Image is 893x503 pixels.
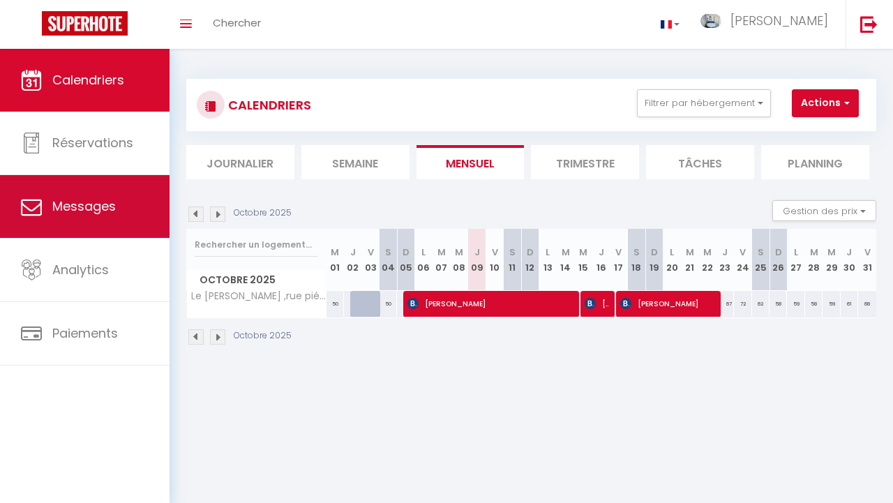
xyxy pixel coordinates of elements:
span: Réservations [52,134,133,151]
abbr: D [527,246,534,259]
p: Octobre 2025 [234,207,292,220]
abbr: M [827,246,836,259]
button: Filtrer par hébergement [637,89,771,117]
li: Journalier [186,145,294,179]
input: Rechercher un logement... [195,232,318,257]
th: 12 [521,229,539,291]
th: 28 [805,229,823,291]
abbr: V [740,246,746,259]
button: Gestion des prix [772,200,876,221]
abbr: S [758,246,764,259]
span: Analytics [52,261,109,278]
th: 06 [415,229,433,291]
p: Octobre 2025 [234,329,292,343]
li: Planning [761,145,869,179]
span: [PERSON_NAME] [407,290,570,317]
div: 58 [770,291,787,317]
abbr: D [403,246,410,259]
div: 68 [858,291,876,317]
th: 26 [770,229,787,291]
th: 09 [468,229,486,291]
abbr: V [864,246,871,259]
abbr: J [599,246,604,259]
th: 10 [486,229,503,291]
abbr: S [385,246,391,259]
abbr: J [722,246,728,259]
div: 67 [716,291,734,317]
span: Messages [52,197,116,215]
li: Semaine [301,145,410,179]
div: 62 [752,291,770,317]
abbr: J [474,246,480,259]
abbr: L [546,246,550,259]
div: 58 [805,291,823,317]
th: 13 [539,229,557,291]
img: ... [700,14,721,28]
span: Le [PERSON_NAME] ,rue piétonne vivante [189,291,329,301]
abbr: V [615,246,622,259]
li: Trimestre [531,145,639,179]
abbr: V [492,246,498,259]
th: 22 [698,229,716,291]
abbr: M [562,246,570,259]
th: 25 [752,229,770,291]
abbr: S [633,246,640,259]
div: 72 [734,291,751,317]
th: 14 [557,229,574,291]
th: 19 [645,229,663,291]
abbr: L [421,246,426,259]
abbr: M [331,246,339,259]
th: 03 [361,229,379,291]
th: 24 [734,229,751,291]
button: Actions [792,89,859,117]
th: 30 [841,229,858,291]
img: logout [860,15,878,33]
abbr: J [350,246,356,259]
span: Octobre 2025 [187,270,326,290]
abbr: M [437,246,446,259]
th: 07 [433,229,450,291]
th: 08 [450,229,467,291]
th: 04 [380,229,397,291]
img: Super Booking [42,11,128,36]
th: 17 [610,229,627,291]
abbr: M [455,246,463,259]
abbr: M [686,246,694,259]
span: [PERSON_NAME] [620,290,713,317]
abbr: L [670,246,674,259]
span: Paiements [52,324,118,342]
li: Mensuel [417,145,525,179]
div: 50 [327,291,344,317]
th: 18 [628,229,645,291]
abbr: D [651,246,658,259]
th: 11 [504,229,521,291]
abbr: V [368,246,374,259]
th: 05 [397,229,414,291]
h3: CALENDRIERS [225,89,311,121]
div: 61 [841,291,858,317]
abbr: D [775,246,782,259]
div: 59 [787,291,804,317]
th: 31 [858,229,876,291]
span: [PERSON_NAME] [730,12,828,29]
th: 02 [344,229,361,291]
th: 20 [663,229,681,291]
span: Calendriers [52,71,124,89]
abbr: L [794,246,798,259]
th: 27 [787,229,804,291]
abbr: M [703,246,712,259]
th: 29 [823,229,840,291]
span: Chercher [213,15,261,30]
abbr: M [810,246,818,259]
th: 23 [716,229,734,291]
th: 01 [327,229,344,291]
div: 59 [823,291,840,317]
abbr: M [579,246,587,259]
div: 50 [380,291,397,317]
th: 15 [574,229,592,291]
abbr: J [846,246,852,259]
th: 16 [592,229,610,291]
span: [PERSON_NAME] [585,290,608,317]
abbr: S [509,246,516,259]
li: Tâches [646,145,754,179]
